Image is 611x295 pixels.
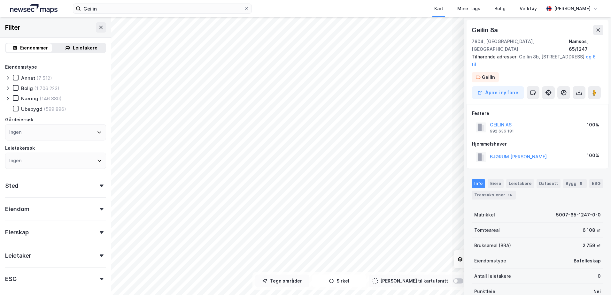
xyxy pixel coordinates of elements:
div: Bofelleskap [574,257,601,265]
div: 14 [507,192,513,198]
div: Datasett [537,179,561,188]
div: Eiere [488,179,504,188]
div: 992 636 181 [490,129,514,134]
div: Eiendommer [20,44,48,52]
div: [PERSON_NAME] til kartutsnitt [380,277,448,285]
div: Leietaker [5,252,31,260]
button: Tegn områder [255,275,309,287]
div: Leietakere [73,44,97,52]
button: Sirkel [312,275,366,287]
div: Transaksjoner [472,191,516,200]
div: Bygg [563,179,587,188]
div: Matrikkel [474,211,495,219]
div: Festere [472,110,603,117]
div: Tomteareal [474,226,500,234]
div: (146 880) [40,95,62,102]
div: Kontrollprogram for chat [579,264,611,295]
div: Ingen [9,128,21,136]
div: Eiendomstype [474,257,506,265]
div: Annet [21,75,35,81]
div: Bolig [494,5,506,12]
div: Næring [21,95,38,102]
div: (1 706 223) [34,85,59,91]
div: 6 108 ㎡ [583,226,601,234]
div: Hjemmelshaver [472,140,603,148]
div: (599 896) [44,106,66,112]
div: Gårdeiersøk [5,116,33,124]
div: Sted [5,182,19,190]
iframe: Chat Widget [579,264,611,295]
div: Bolig [21,85,33,91]
div: 7804, [GEOGRAPHIC_DATA], [GEOGRAPHIC_DATA] [472,38,569,53]
div: Ingen [9,157,21,164]
div: Leietakere [506,179,534,188]
div: Ubebygd [21,106,43,112]
div: ESG [589,179,603,188]
div: ESG [5,275,16,283]
div: Mine Tags [457,5,480,12]
div: Bruksareal (BRA) [474,242,511,249]
div: Namsos, 65/1247 [569,38,603,53]
div: Eiendomstype [5,63,37,71]
div: Geilin [482,73,495,81]
div: Eiendom [5,205,29,213]
div: (7 512) [36,75,52,81]
div: Verktøy [520,5,537,12]
img: logo.a4113a55bc3d86da70a041830d287a7e.svg [10,4,58,13]
div: 5 [578,180,584,187]
div: Geilin 8a [472,25,499,35]
div: Geilin 8b, [STREET_ADDRESS] [472,53,598,68]
div: Leietakersøk [5,144,35,152]
div: Antall leietakere [474,272,511,280]
div: Eierskap [5,229,28,236]
span: Tilhørende adresser: [472,54,519,59]
div: Info [472,179,485,188]
div: Kart [434,5,443,12]
div: 100% [587,121,599,129]
button: Åpne i ny fane [472,86,524,99]
div: 2 759 ㎡ [583,242,601,249]
div: [PERSON_NAME] [554,5,591,12]
div: 5007-65-1247-0-0 [556,211,601,219]
input: Søk på adresse, matrikkel, gårdeiere, leietakere eller personer [81,4,244,13]
div: 100% [587,152,599,159]
div: Filter [5,22,20,33]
